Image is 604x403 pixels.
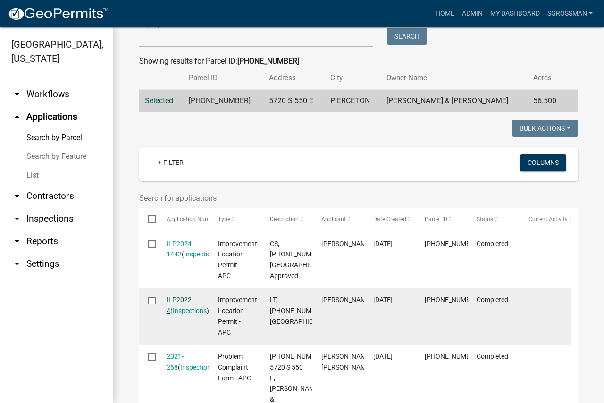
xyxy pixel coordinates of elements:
span: Improvement Location Permit - APC [218,296,257,336]
span: 01/05/2022 [373,296,393,304]
datatable-header-cell: Type [209,208,261,230]
span: Description [270,216,299,222]
span: Application Number [167,216,218,222]
datatable-header-cell: Parcel ID [416,208,468,230]
datatable-header-cell: Status [468,208,520,230]
div: ( ) [167,295,200,316]
span: Lee Ann Taylor [321,353,372,371]
datatable-header-cell: Description [261,208,313,230]
span: 08/06/2021 [373,353,393,360]
a: ILP2024-1442 [167,240,193,258]
i: arrow_drop_down [11,89,23,100]
span: Type [218,216,230,222]
a: Home [432,5,458,23]
strong: [PHONE_NUMBER] [237,57,299,66]
a: 2021-268 [167,353,184,371]
i: arrow_drop_down [11,190,23,202]
td: 56.500 [528,90,565,113]
span: 017-043-002 [425,296,480,304]
i: arrow_drop_down [11,236,23,247]
span: Problem Complaint Form - APC [218,353,251,382]
button: Bulk Actions [512,120,578,137]
i: arrow_drop_down [11,258,23,270]
span: Completed [477,353,508,360]
span: 11/26/2024 [373,240,393,247]
datatable-header-cell: Select [139,208,157,230]
th: City [325,67,381,89]
div: Showing results for Parcel ID: [139,56,578,67]
div: ( ) [167,351,200,373]
span: Status [477,216,493,222]
a: ILP2022-4 [167,296,193,314]
a: My Dashboard [487,5,544,23]
a: sgrossman [544,5,596,23]
a: Selected [145,96,173,105]
datatable-header-cell: Application Number [157,208,209,230]
input: Search for applications [139,189,503,208]
span: 017-043-002 [425,353,480,360]
a: Inspections [173,307,207,314]
span: MICHAEL TRIER [321,240,372,247]
i: arrow_drop_down [11,213,23,224]
span: Date Created [373,216,406,222]
th: Parcel ID [183,67,264,89]
span: Current Activity [528,216,568,222]
span: Completed [477,240,508,247]
a: Inspections [180,363,214,371]
a: Inspections [184,250,218,258]
a: + Filter [151,154,191,171]
td: PIERCETON [325,90,381,113]
button: Search [387,28,427,45]
td: [PHONE_NUMBER] [183,90,264,113]
datatable-header-cell: Current Activity [519,208,571,230]
datatable-header-cell: Applicant [312,208,364,230]
span: LT, 017-043-002, 5720 S 550 E, TRIER, ILP2022-4 [270,296,339,325]
span: Applicant [321,216,346,222]
div: ( ) [167,239,200,260]
button: Columns [520,154,566,171]
td: [PERSON_NAME] & [PERSON_NAME] [381,90,528,113]
span: Improvement Location Permit - APC [218,240,257,280]
datatable-header-cell: Date Created [364,208,416,230]
span: CS, 017-043-002, 5720 S 550 E, TRIER, ILP2024-1442, Approved [270,240,352,280]
a: Admin [458,5,487,23]
span: Sam Yeiter [321,296,372,304]
th: Acres [528,67,565,89]
th: Address [263,67,325,89]
span: Parcel ID [425,216,447,222]
span: 017-043-002 [425,240,480,247]
span: Completed [477,296,508,304]
th: Owner Name [381,67,528,89]
i: arrow_drop_up [11,111,23,123]
td: 5720 S 550 E [263,90,325,113]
